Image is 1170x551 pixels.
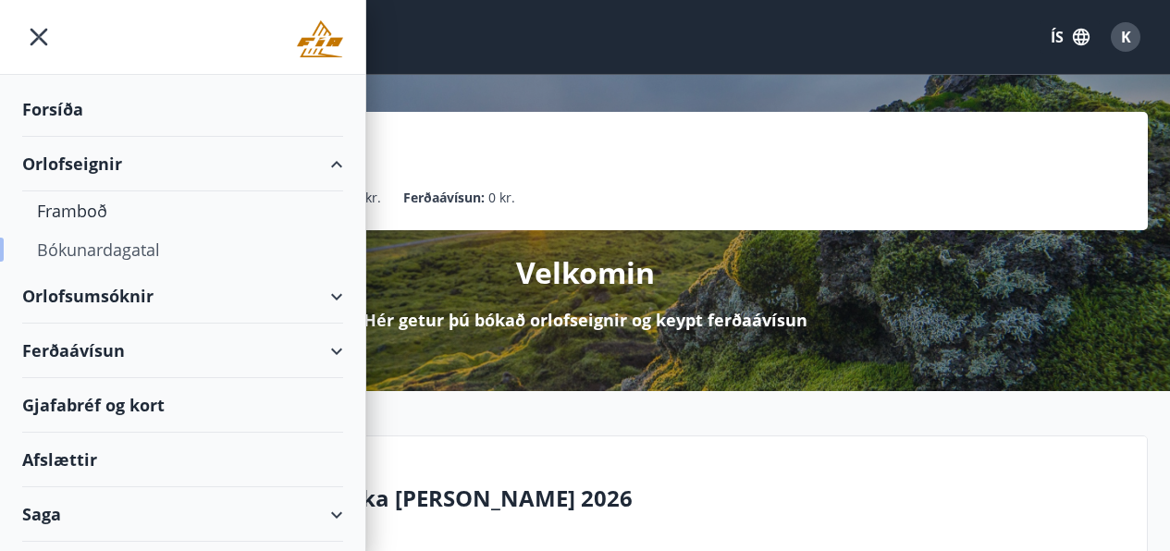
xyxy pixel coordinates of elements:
div: Gjafabréf og kort [22,378,343,433]
div: Ferðaávísun [22,324,343,378]
p: Vetrarfrí, dymbilvika [PERSON_NAME] 2026 [158,483,1132,514]
span: K [1121,27,1131,47]
span: 0 kr. [488,188,515,208]
div: Bókunardagatal [37,230,328,269]
p: Ferðaávísun : [403,188,485,208]
div: Orlofseignir [22,137,343,191]
button: K [1103,15,1148,59]
div: Orlofsumsóknir [22,269,343,324]
p: Velkomin [516,252,655,293]
div: Saga [22,487,343,542]
button: ÍS [1041,20,1100,54]
button: menu [22,20,55,54]
img: union_logo [297,20,343,57]
div: Forsíða [22,82,343,137]
div: Framboð [37,191,328,230]
div: Afslættir [22,433,343,487]
p: Hér getur þú bókað orlofseignir og keypt ferðaávísun [363,308,807,332]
